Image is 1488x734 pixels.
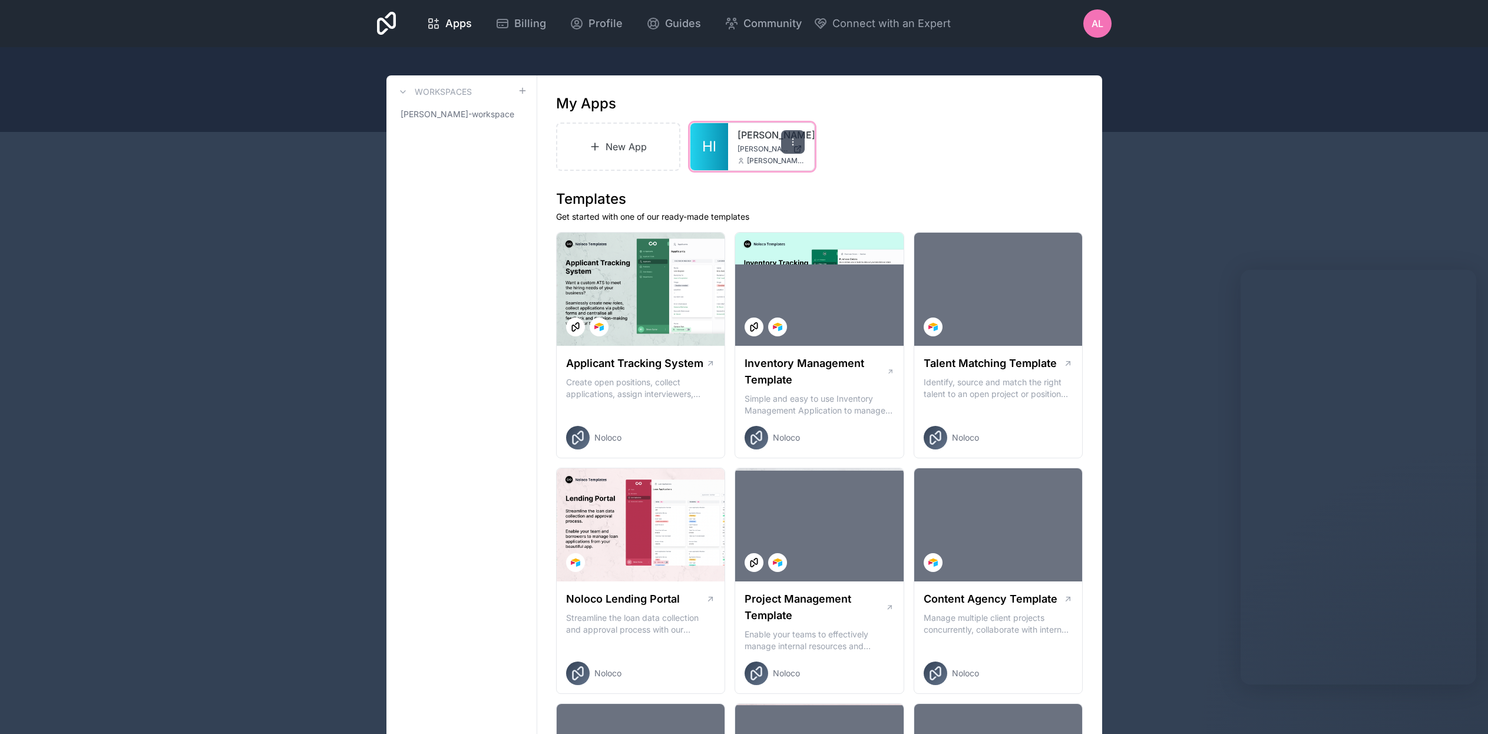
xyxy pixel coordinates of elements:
[738,128,805,142] a: [PERSON_NAME]
[773,322,782,332] img: Airtable Logo
[738,144,788,154] span: [PERSON_NAME][DOMAIN_NAME]
[773,432,800,444] span: Noloco
[743,15,802,32] span: Community
[832,15,951,32] span: Connect with an Expert
[566,376,716,400] p: Create open positions, collect applications, assign interviewers, centralise candidate feedback a...
[952,432,979,444] span: Noloco
[637,11,710,37] a: Guides
[445,15,472,32] span: Apps
[571,558,580,567] img: Airtable Logo
[1448,694,1476,722] iframe: Intercom live chat
[514,15,546,32] span: Billing
[588,15,623,32] span: Profile
[745,355,886,388] h1: Inventory Management Template
[566,612,716,636] p: Streamline the loan data collection and approval process with our Lending Portal template.
[560,11,632,37] a: Profile
[594,432,621,444] span: Noloco
[924,612,1073,636] p: Manage multiple client projects concurrently, collaborate with internal and external stakeholders...
[566,355,703,372] h1: Applicant Tracking System
[745,591,885,624] h1: Project Management Template
[1241,270,1476,685] iframe: Intercom live chat
[814,15,951,32] button: Connect with an Expert
[556,211,1083,223] p: Get started with one of our ready-made templates
[396,104,527,125] a: [PERSON_NAME]-workspace
[594,322,604,332] img: Airtable Logo
[417,11,481,37] a: Apps
[690,123,728,170] a: Hl
[928,322,938,332] img: Airtable Logo
[924,591,1057,607] h1: Content Agency Template
[928,558,938,567] img: Airtable Logo
[738,144,805,154] a: [PERSON_NAME][DOMAIN_NAME]
[486,11,555,37] a: Billing
[556,123,681,171] a: New App
[702,137,716,156] span: Hl
[745,629,894,652] p: Enable your teams to effectively manage internal resources and execute client projects on time.
[747,156,805,166] span: [PERSON_NAME][EMAIL_ADDRESS][DOMAIN_NAME]
[773,558,782,567] img: Airtable Logo
[745,393,894,416] p: Simple and easy to use Inventory Management Application to manage your stock, orders and Manufact...
[556,94,616,113] h1: My Apps
[566,591,680,607] h1: Noloco Lending Portal
[924,355,1057,372] h1: Talent Matching Template
[415,86,472,98] h3: Workspaces
[924,376,1073,400] p: Identify, source and match the right talent to an open project or position with our Talent Matchi...
[401,108,514,120] span: [PERSON_NAME]-workspace
[1092,16,1103,31] span: AL
[396,85,472,99] a: Workspaces
[594,667,621,679] span: Noloco
[773,667,800,679] span: Noloco
[952,667,979,679] span: Noloco
[665,15,701,32] span: Guides
[715,11,811,37] a: Community
[556,190,1083,209] h1: Templates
